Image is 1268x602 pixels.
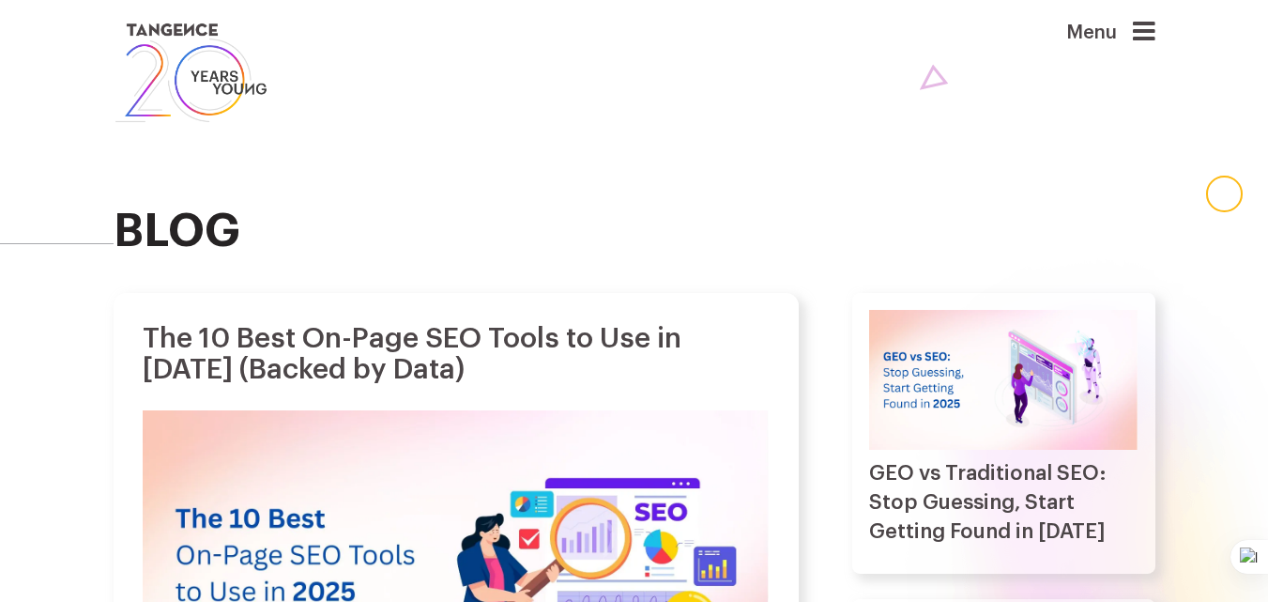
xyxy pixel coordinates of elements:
h1: The 10 Best On-Page SEO Tools to Use in [DATE] (Backed by Data) [143,323,768,385]
img: logo SVG [114,19,269,127]
h2: blog [114,207,1155,257]
a: GEO vs Traditional SEO: Stop Guessing, Start Getting Found in [DATE] [869,463,1107,542]
img: GEO vs Traditional SEO: Stop Guessing, Start Getting Found in 2025 [869,310,1138,450]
